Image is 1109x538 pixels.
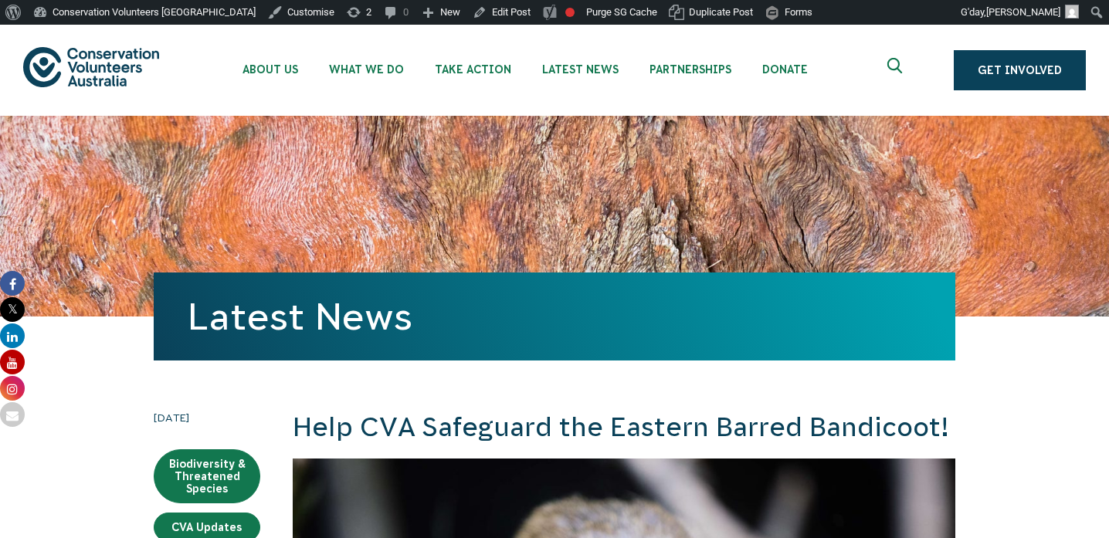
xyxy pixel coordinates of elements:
a: Latest News [188,296,412,337]
span: Take Action [435,63,511,76]
span: Expand search box [887,58,907,83]
span: Latest News [542,63,619,76]
img: logo.svg [23,47,159,86]
a: Biodiversity & Threatened Species [154,449,260,503]
li: About Us [227,25,314,116]
span: Partnerships [649,63,731,76]
time: [DATE] [154,409,260,426]
h2: Help CVA Safeguard the Eastern Barred Bandicoot! [293,409,955,446]
span: [PERSON_NAME] [986,6,1060,18]
div: Focus keyphrase not set [565,8,575,17]
span: What We Do [329,63,404,76]
span: About Us [242,63,298,76]
a: Get Involved [954,50,1086,90]
li: What We Do [314,25,419,116]
li: Take Action [419,25,527,116]
span: Donate [762,63,808,76]
button: Expand search box Close search box [878,52,915,89]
